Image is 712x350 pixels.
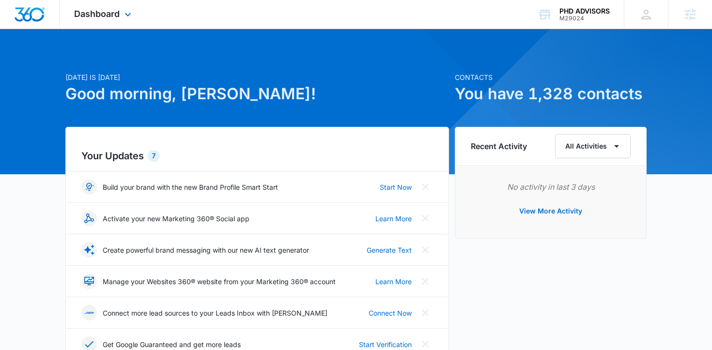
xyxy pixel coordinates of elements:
[74,9,120,19] span: Dashboard
[559,7,610,15] div: account name
[418,179,433,195] button: Close
[418,211,433,226] button: Close
[103,182,278,192] p: Build your brand with the new Brand Profile Smart Start
[418,242,433,258] button: Close
[418,274,433,289] button: Close
[375,276,412,287] a: Learn More
[455,82,647,106] h1: You have 1,328 contacts
[103,245,309,255] p: Create powerful brand messaging with our new AI text generator
[559,15,610,22] div: account id
[65,72,449,82] p: [DATE] is [DATE]
[367,245,412,255] a: Generate Text
[369,308,412,318] a: Connect Now
[471,140,527,152] h6: Recent Activity
[555,134,631,158] button: All Activities
[65,82,449,106] h1: Good morning, [PERSON_NAME]!
[81,149,433,163] h2: Your Updates
[380,182,412,192] a: Start Now
[375,213,412,224] a: Learn More
[103,213,249,224] p: Activate your new Marketing 360® Social app
[418,305,433,320] button: Close
[455,72,647,82] p: Contacts
[103,276,336,287] p: Manage your Websites 360® website from your Marketing 360® account
[471,181,631,193] p: No activity in last 3 days
[510,199,592,223] button: View More Activity
[103,308,327,318] p: Connect more lead sources to your Leads Inbox with [PERSON_NAME]
[103,339,241,350] p: Get Google Guaranteed and get more leads
[148,150,160,162] div: 7
[359,339,412,350] a: Start Verification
